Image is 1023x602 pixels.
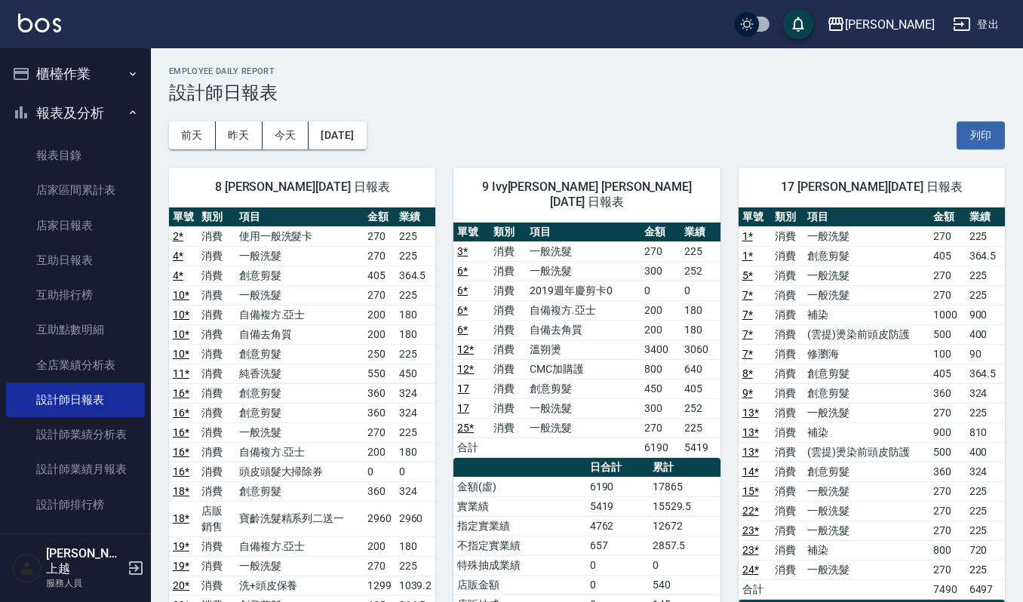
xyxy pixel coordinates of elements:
[395,305,436,324] td: 180
[929,383,966,403] td: 360
[216,121,263,149] button: 昨天
[6,417,145,452] a: 設計師業績分析表
[364,481,395,501] td: 360
[680,261,720,281] td: 252
[966,501,1005,521] td: 225
[526,418,640,438] td: 一般洗髮
[739,579,771,599] td: 合計
[957,121,1005,149] button: 列印
[680,223,720,242] th: 業績
[395,285,436,305] td: 225
[803,403,929,422] td: 一般洗髮
[771,207,803,227] th: 類別
[453,555,585,575] td: 特殊抽成業績
[771,521,803,540] td: 消費
[309,121,366,149] button: [DATE]
[966,383,1005,403] td: 324
[453,438,490,457] td: 合計
[680,300,720,320] td: 180
[929,462,966,481] td: 360
[395,536,436,556] td: 180
[453,223,490,242] th: 單號
[12,553,42,583] img: Person
[526,320,640,339] td: 自備去角質
[198,305,235,324] td: 消費
[526,339,640,359] td: 溫朔燙
[680,398,720,418] td: 252
[966,462,1005,481] td: 324
[966,521,1005,540] td: 225
[929,285,966,305] td: 270
[395,246,436,266] td: 225
[649,496,720,516] td: 15529.5
[803,383,929,403] td: 創意剪髮
[235,481,364,501] td: 創意剪髮
[929,521,966,540] td: 270
[649,555,720,575] td: 0
[46,546,123,576] h5: [PERSON_NAME]上越
[235,364,364,383] td: 純香洗髮
[929,540,966,560] td: 800
[771,285,803,305] td: 消費
[472,180,702,210] span: 9 Ivy[PERSON_NAME] [PERSON_NAME] [DATE] 日報表
[771,266,803,285] td: 消費
[198,324,235,344] td: 消費
[526,398,640,418] td: 一般洗髮
[966,364,1005,383] td: 364.5
[771,501,803,521] td: 消費
[364,442,395,462] td: 200
[235,422,364,442] td: 一般洗髮
[649,516,720,536] td: 12672
[526,379,640,398] td: 創意剪髮
[803,305,929,324] td: 補染
[771,442,803,462] td: 消費
[18,14,61,32] img: Logo
[235,246,364,266] td: 一般洗髮
[966,305,1005,324] td: 900
[198,266,235,285] td: 消費
[680,438,720,457] td: 5419
[169,207,198,227] th: 單號
[586,496,649,516] td: 5419
[198,422,235,442] td: 消費
[198,442,235,462] td: 消費
[641,241,680,261] td: 270
[6,382,145,417] a: 設計師日報表
[6,522,145,557] a: 商品消耗明細
[641,418,680,438] td: 270
[198,246,235,266] td: 消費
[680,379,720,398] td: 405
[641,261,680,281] td: 300
[364,536,395,556] td: 200
[198,364,235,383] td: 消費
[364,266,395,285] td: 405
[641,438,680,457] td: 6190
[966,422,1005,442] td: 810
[771,540,803,560] td: 消費
[6,173,145,207] a: 店家區間累計表
[364,403,395,422] td: 360
[198,501,235,536] td: 店販銷售
[235,462,364,481] td: 頭皮頭髮大掃除券
[235,305,364,324] td: 自備複方.亞士
[169,121,216,149] button: 前天
[966,324,1005,344] td: 400
[395,481,436,501] td: 324
[966,442,1005,462] td: 400
[364,207,395,227] th: 金額
[395,226,436,246] td: 225
[803,442,929,462] td: (雲提)燙染前頭皮防護
[395,422,436,442] td: 225
[169,66,1005,76] h2: Employee Daily Report
[490,418,526,438] td: 消費
[6,94,145,133] button: 報表及分析
[6,278,145,312] a: 互助排行榜
[947,11,1005,38] button: 登出
[395,442,436,462] td: 180
[395,266,436,285] td: 364.5
[803,422,929,442] td: 補染
[966,246,1005,266] td: 364.5
[771,344,803,364] td: 消費
[649,458,720,478] th: 累計
[680,418,720,438] td: 225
